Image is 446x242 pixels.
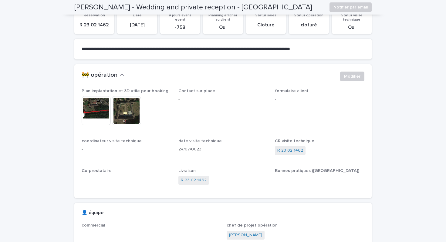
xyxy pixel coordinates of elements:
[82,223,105,227] span: commercial
[82,89,168,93] span: Plan implantation et 3D utile pour booking
[78,22,110,28] p: R 23 02 1462
[164,25,196,30] p: -758
[82,231,219,237] p: -
[275,139,314,143] span: CR visite technique
[275,96,364,103] p: -
[329,2,372,12] button: Notifier par email
[340,72,364,81] button: Modifier
[133,14,142,17] span: Date
[181,177,207,183] a: R 23 02 1462
[227,223,278,227] span: chef de projet opération
[292,22,325,28] p: cloturé
[84,14,105,17] span: Reservation
[178,89,215,93] span: Contact sur place
[82,210,103,216] h2: 👤 équipe
[229,232,262,238] a: [PERSON_NAME]
[82,72,124,79] button: 🚧 opération
[178,96,268,103] p: -
[82,169,112,173] span: Co-prestataire
[178,169,196,173] span: Livraison
[82,146,171,153] p: -
[121,22,153,28] p: [DATE]
[255,14,276,17] span: Statut sales
[207,25,239,30] p: Oui
[344,73,360,79] span: Modifier
[82,72,117,79] h2: 🚧 opération
[82,139,142,143] span: coordinateur visite technique
[250,22,282,28] p: Cloturé
[294,14,323,17] span: Statut opération
[277,147,303,154] a: R 23 02 1462
[82,176,171,182] p: -
[178,139,222,143] span: date visite technique
[74,3,312,12] h2: [PERSON_NAME] - Wedding and private reception - [GEOGRAPHIC_DATA]
[336,25,368,30] p: Oui
[178,146,268,153] p: 24/07/0023
[275,176,364,182] p: -
[333,4,368,10] span: Notifier par email
[275,89,309,93] span: formulaire client
[275,169,359,173] span: Bonnes pratiques ([GEOGRAPHIC_DATA])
